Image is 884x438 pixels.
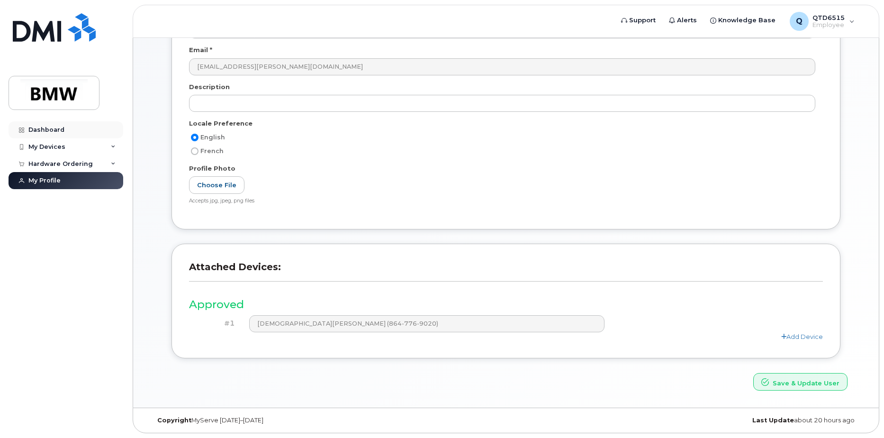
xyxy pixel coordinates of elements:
[812,21,845,29] span: Employee
[796,16,803,27] span: Q
[629,16,656,25] span: Support
[704,11,782,30] a: Knowledge Base
[753,373,848,391] button: Save & Update User
[752,417,794,424] strong: Last Update
[189,261,823,282] h3: Attached Devices:
[150,417,388,424] div: MyServe [DATE]–[DATE]
[200,134,225,141] span: English
[189,46,212,55] label: Email *
[677,16,697,25] span: Alerts
[718,16,776,25] span: Knowledge Base
[189,176,244,194] label: Choose File
[781,333,823,340] a: Add Device
[783,12,861,31] div: QTD6515
[196,319,235,328] h4: #1
[614,11,662,30] a: Support
[157,417,191,424] strong: Copyright
[843,397,877,431] iframe: Messenger Launcher
[662,11,704,30] a: Alerts
[189,198,815,205] div: Accepts jpg, jpeg, png files
[624,417,862,424] div: about 20 hours ago
[189,299,823,310] h3: Approved
[191,147,198,155] input: French
[200,147,224,155] span: French
[812,14,845,21] span: QTD6515
[189,164,235,173] label: Profile Photo
[191,134,198,141] input: English
[189,82,230,91] label: Description
[189,119,253,128] label: Locale Preference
